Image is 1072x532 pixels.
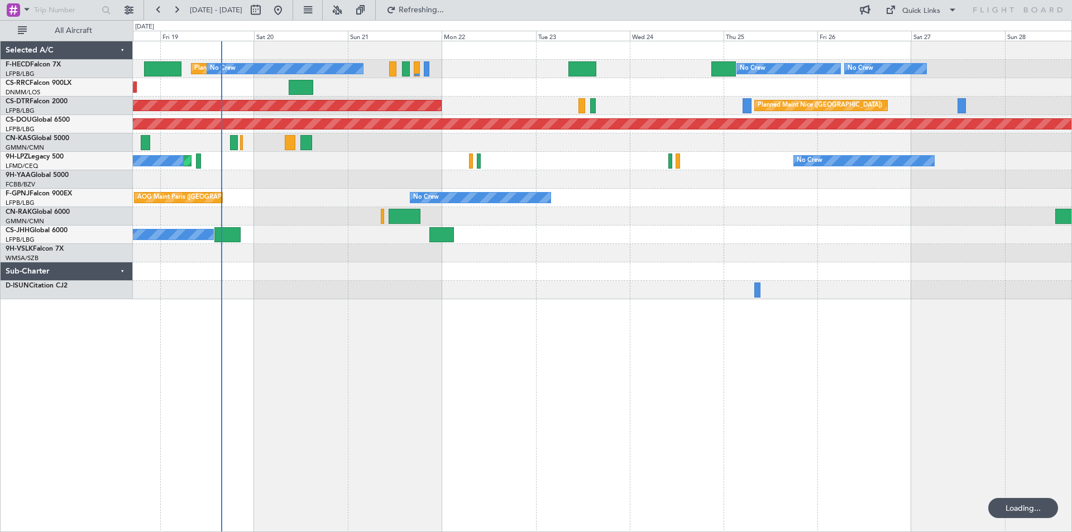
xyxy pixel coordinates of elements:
a: 9H-LPZLegacy 500 [6,154,64,160]
span: CS-RRC [6,80,30,87]
a: CN-RAKGlobal 6000 [6,209,70,215]
a: CN-KASGlobal 5000 [6,135,69,142]
span: 9H-LPZ [6,154,28,160]
div: No Crew [740,60,765,77]
a: D-ISUNCitation CJ2 [6,282,68,289]
a: 9H-VSLKFalcon 7X [6,246,64,252]
a: CS-DOUGlobal 6500 [6,117,70,123]
a: GMMN/CMN [6,217,44,226]
span: CN-RAK [6,209,32,215]
span: [DATE] - [DATE] [190,5,242,15]
a: CS-JHHGlobal 6000 [6,227,68,234]
a: FCBB/BZV [6,180,35,189]
div: Sat 20 [254,31,348,41]
button: Refreshing... [381,1,448,19]
div: Fri 19 [160,31,254,41]
button: Quick Links [880,1,963,19]
div: Thu 25 [724,31,817,41]
a: LFPB/LBG [6,199,35,207]
div: Fri 26 [817,31,911,41]
a: 9H-YAAGlobal 5000 [6,172,69,179]
span: 9H-VSLK [6,246,33,252]
span: All Aircraft [29,27,118,35]
div: Planned Maint [GEOGRAPHIC_DATA] ([GEOGRAPHIC_DATA]) [194,60,370,77]
a: CS-RRCFalcon 900LX [6,80,71,87]
a: LFMD/CEQ [6,162,38,170]
div: [DATE] [135,22,154,32]
div: Loading... [988,498,1058,518]
div: Sat 27 [911,31,1005,41]
button: All Aircraft [12,22,121,40]
div: Wed 24 [630,31,724,41]
span: D-ISUN [6,282,29,289]
a: F-HECDFalcon 7X [6,61,61,68]
a: WMSA/SZB [6,254,39,262]
span: F-HECD [6,61,30,68]
div: Sun 21 [348,31,442,41]
a: CS-DTRFalcon 2000 [6,98,68,105]
a: LFPB/LBG [6,70,35,78]
span: Refreshing... [398,6,445,14]
span: CS-DTR [6,98,30,105]
a: F-GPNJFalcon 900EX [6,190,72,197]
input: Trip Number [34,2,98,18]
span: 9H-YAA [6,172,31,179]
div: No Crew [848,60,873,77]
div: Planned Maint Nice ([GEOGRAPHIC_DATA]) [758,97,882,114]
div: No Crew [413,189,439,206]
span: CS-DOU [6,117,32,123]
a: LFPB/LBG [6,125,35,133]
span: CN-KAS [6,135,31,142]
span: F-GPNJ [6,190,30,197]
div: No Crew [210,60,236,77]
div: Quick Links [902,6,940,17]
div: Mon 22 [442,31,535,41]
a: LFPB/LBG [6,107,35,115]
div: No Crew [797,152,822,169]
span: CS-JHH [6,227,30,234]
div: Tue 23 [536,31,630,41]
a: GMMN/CMN [6,143,44,152]
div: AOG Maint Paris ([GEOGRAPHIC_DATA]) [137,189,255,206]
a: LFPB/LBG [6,236,35,244]
a: DNMM/LOS [6,88,40,97]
